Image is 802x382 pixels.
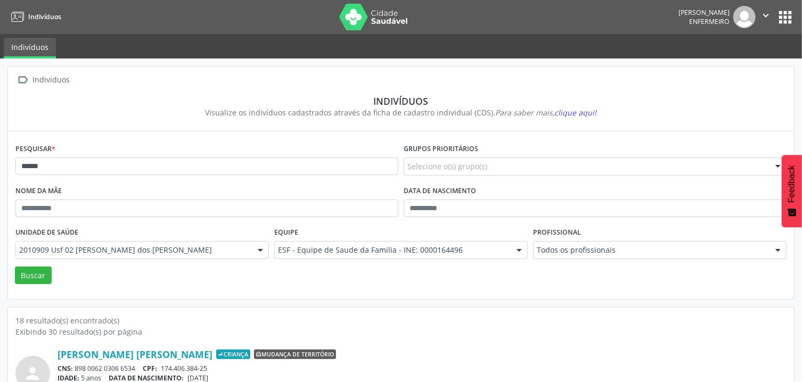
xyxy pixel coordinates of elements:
[555,107,597,118] span: clique aqui!
[404,141,478,157] label: Grupos prioritários
[161,364,207,373] span: 174.406.384-25
[23,95,779,107] div: Indivíduos
[274,225,298,241] label: Equipe
[58,364,73,373] span: CNS:
[689,17,730,26] span: Enfermeiro
[496,107,597,118] i: Para saber mais,
[4,38,56,59] a: Indivíduos
[15,72,72,88] a:  Indivíduos
[776,8,795,27] button: apps
[407,161,487,172] span: Selecione o(s) grupo(s)
[58,348,212,360] a: [PERSON_NAME] [PERSON_NAME]
[533,225,581,241] label: Profissional
[28,12,61,21] span: Indivíduos
[404,183,476,200] label: Data de nascimento
[15,267,52,285] button: Buscar
[678,8,730,17] div: [PERSON_NAME]
[31,72,72,88] div: Indivíduos
[782,155,802,227] button: Feedback - Mostrar pesquisa
[15,141,55,157] label: Pesquisar
[733,6,756,28] img: img
[278,245,506,255] span: ESF - Equipe de Saude da Familia - INE: 0000164496
[15,315,787,326] div: 18 resultado(s) encontrado(s)
[15,72,31,88] i: 
[216,350,250,359] span: Criança
[760,10,772,21] i: 
[19,245,247,255] span: 2010909 Usf 02 [PERSON_NAME] dos [PERSON_NAME]
[254,350,336,359] span: Mudança de território
[787,165,797,203] span: Feedback
[15,225,78,241] label: Unidade de saúde
[7,8,61,26] a: Indivíduos
[756,6,776,28] button: 
[58,364,787,373] div: 898 0062 0306 6534
[23,107,779,118] div: Visualize os indivíduos cadastrados através da ficha de cadastro individual (CDS).
[143,364,158,373] span: CPF:
[15,183,62,200] label: Nome da mãe
[537,245,765,255] span: Todos os profissionais
[15,326,787,337] div: Exibindo 30 resultado(s) por página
